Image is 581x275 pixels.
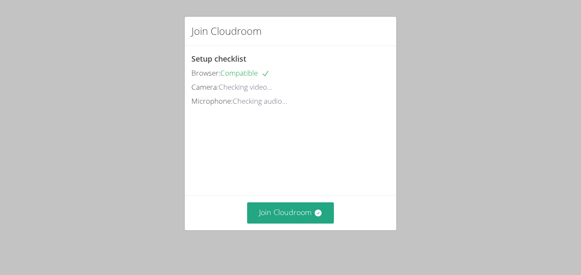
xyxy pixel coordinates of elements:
[233,96,287,106] span: Checking audio...
[220,68,270,78] span: Compatible
[247,202,334,223] button: Join Cloudroom
[191,82,219,92] span: Camera:
[191,96,233,106] span: Microphone:
[191,68,220,78] span: Browser:
[191,23,262,39] h2: Join Cloudroom
[219,82,272,92] span: Checking video...
[191,54,246,64] span: Setup checklist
